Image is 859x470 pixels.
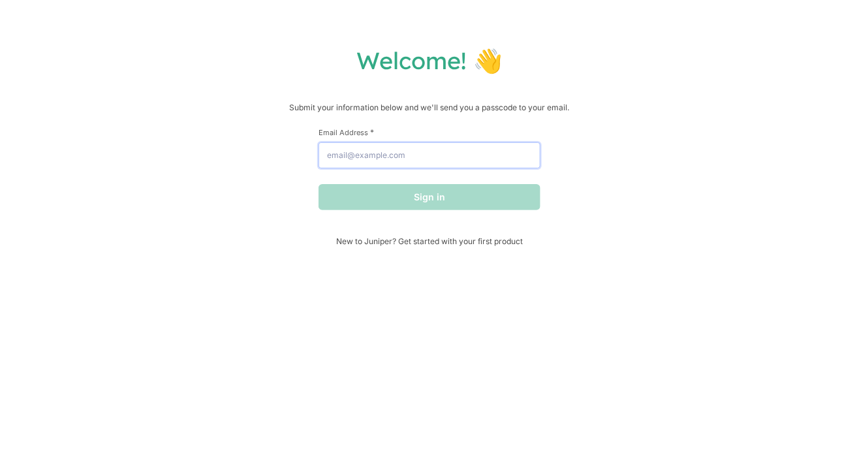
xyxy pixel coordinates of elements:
label: Email Address [319,127,540,137]
span: This field is required. [370,127,374,137]
p: Submit your information below and we'll send you a passcode to your email. [13,101,846,114]
span: New to Juniper? Get started with your first product [319,236,540,246]
h1: Welcome! 👋 [13,46,846,75]
input: email@example.com [319,142,540,168]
